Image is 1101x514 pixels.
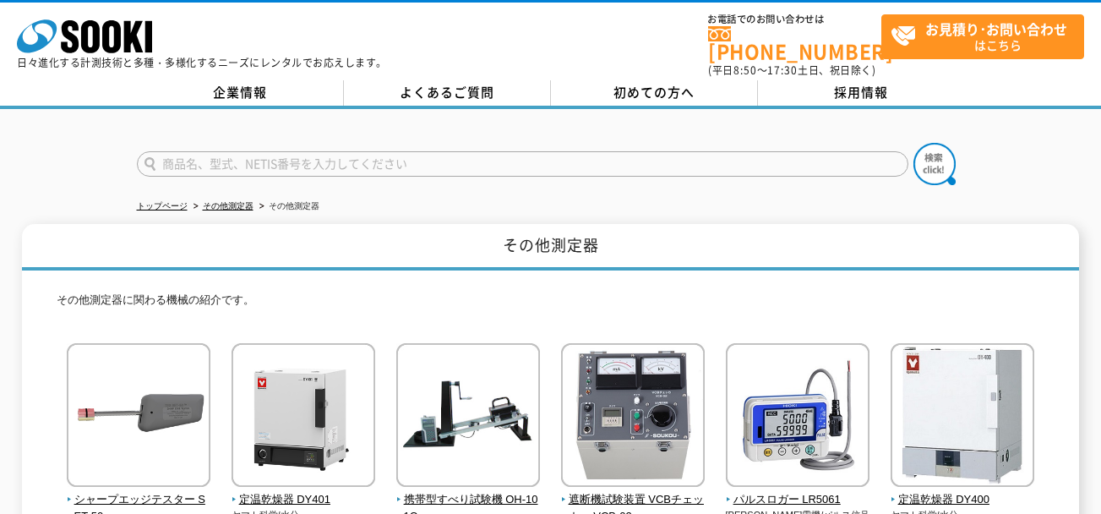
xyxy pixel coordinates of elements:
li: その他測定器 [256,198,319,216]
a: [PHONE_NUMBER] [708,26,881,61]
a: よくあるご質問 [344,80,551,106]
span: 初めての方へ [613,83,695,101]
a: 企業情報 [137,80,344,106]
a: 定温乾燥器 DY401 [232,475,376,509]
input: 商品名、型式、NETIS番号を入力してください [137,151,908,177]
h1: その他測定器 [22,224,1079,271]
span: パルスロガー LR5061 [726,491,870,509]
a: その他測定器 [203,201,253,211]
span: お電話でのお問い合わせは [708,14,881,25]
span: はこちら [891,15,1083,57]
span: 定温乾燥器 DY401 [232,491,376,509]
span: 8:50 [733,63,757,78]
a: お見積り･お問い合わせはこちら [881,14,1084,59]
img: 携帯型すべり試験機 OH-101C [396,343,540,491]
span: 17:30 [767,63,798,78]
p: 日々進化する計測技術と多種・多様化するニーズにレンタルでお応えします。 [17,57,387,68]
img: パルスロガー LR5061 [726,343,869,491]
a: トップページ [137,201,188,211]
a: 初めての方へ [551,80,758,106]
a: 採用情報 [758,80,965,106]
img: 遮断機試験装置 VCBチェッカー VCB-02 [561,343,705,491]
img: 定温乾燥器 DY400 [891,343,1034,491]
span: 定温乾燥器 DY400 [891,491,1035,509]
span: (平日 ～ 土日、祝日除く) [708,63,875,78]
a: パルスロガー LR5061 [726,475,870,509]
img: シャープエッジテスター SET-50 [67,343,210,491]
strong: お見積り･お問い合わせ [925,19,1067,39]
p: その他測定器に関わる機械の紹介です。 [57,292,1045,318]
a: 定温乾燥器 DY400 [891,475,1035,509]
img: 定温乾燥器 DY401 [232,343,375,491]
img: btn_search.png [913,143,956,185]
